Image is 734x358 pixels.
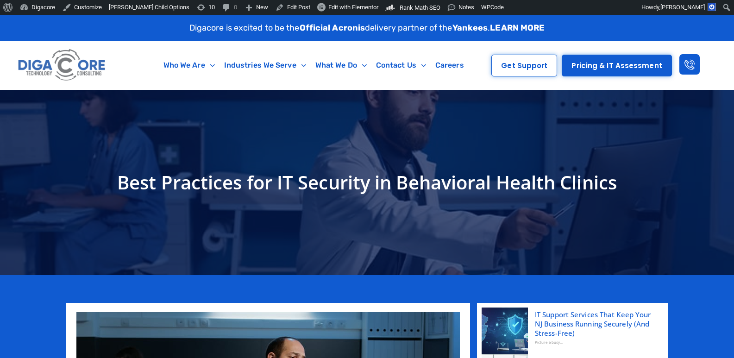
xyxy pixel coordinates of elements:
[482,308,528,354] img: Hire IT Support Services in NJ
[490,23,545,33] a: LEARN MORE
[311,55,371,76] a: What We Do
[400,4,440,11] span: Rank Math SEO
[660,4,705,11] span: [PERSON_NAME]
[535,338,657,347] div: Picture a busy...
[491,55,557,76] a: Get Support
[328,4,378,11] span: Edit with Elementor
[571,62,662,69] span: Pricing & IT Assessment
[159,55,220,76] a: Who We Are
[562,55,671,76] a: Pricing & IT Assessment
[220,55,311,76] a: Industries We Serve
[16,46,108,85] img: Digacore logo 1
[501,62,547,69] span: Get Support
[371,55,431,76] a: Contact Us
[71,169,664,196] h1: Best Practices for IT Security in Behavioral Health Clinics
[452,23,488,33] strong: Yankees
[535,310,657,338] a: IT Support Services That Keep Your NJ Business Running Securely (And Stress-Free)
[189,22,545,34] p: Digacore is excited to be the delivery partner of the .
[431,55,469,76] a: Careers
[300,23,365,33] strong: Official Acronis
[147,55,481,76] nav: Menu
